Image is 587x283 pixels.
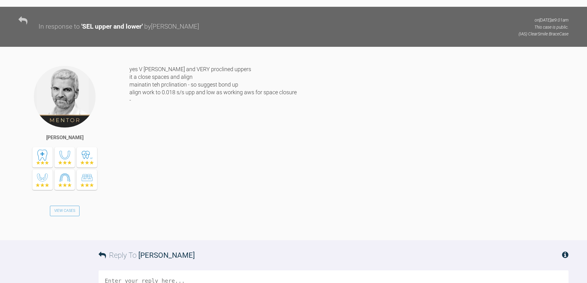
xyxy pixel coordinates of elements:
[99,249,195,261] h3: Reply To
[81,22,143,32] div: ' SEL upper and lower '
[46,134,84,142] div: [PERSON_NAME]
[138,251,195,260] span: [PERSON_NAME]
[519,17,569,23] p: on [DATE] at 9:01am
[519,30,569,37] p: (IAS) ClearSmile Brace Case
[50,206,79,216] a: View Cases
[144,22,199,32] div: by [PERSON_NAME]
[519,24,569,30] p: This case is public.
[129,65,569,231] div: yes V [PERSON_NAME] and VERY proclined uppers it a close spaces and align mainatin teh prclinatio...
[33,65,96,128] img: Ross Hobson
[39,22,80,32] div: In response to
